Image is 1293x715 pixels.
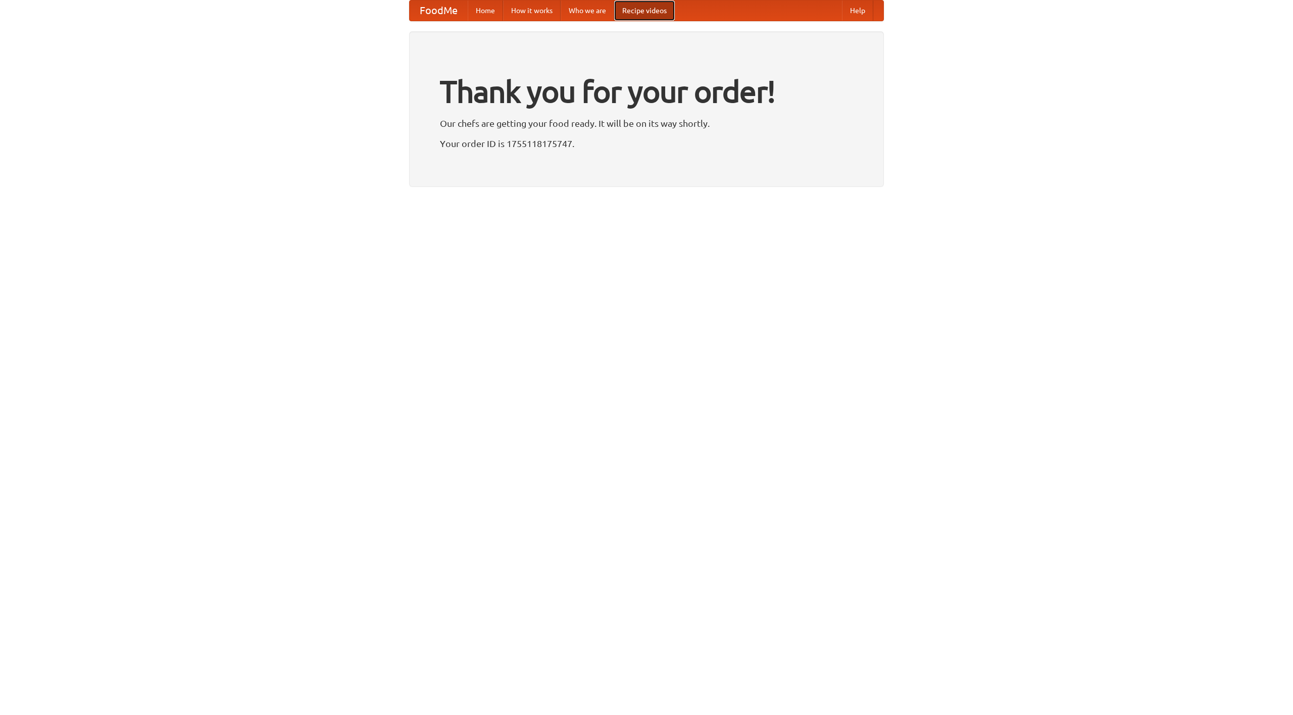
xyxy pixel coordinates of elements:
a: Recipe videos [614,1,675,21]
a: Who we are [561,1,614,21]
p: Our chefs are getting your food ready. It will be on its way shortly. [440,116,853,131]
a: Help [842,1,873,21]
h1: Thank you for your order! [440,67,853,116]
a: FoodMe [410,1,468,21]
a: Home [468,1,503,21]
a: How it works [503,1,561,21]
p: Your order ID is 1755118175747. [440,136,853,151]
